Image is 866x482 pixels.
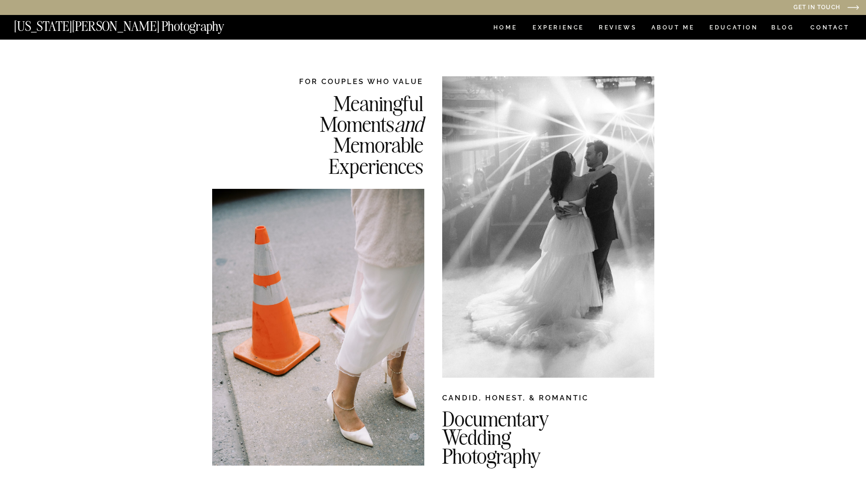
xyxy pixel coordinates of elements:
a: Get in Touch [695,4,840,12]
a: EDUCATION [708,25,759,33]
h2: Documentary Wedding Photography [442,410,697,458]
a: HOME [491,25,519,33]
h2: Meaningful Moments Memorable Experiences [271,93,423,175]
i: and [394,111,423,137]
a: REVIEWS [599,25,635,33]
a: [US_STATE][PERSON_NAME] Photography [14,20,257,28]
a: ABOUT ME [651,25,695,33]
h2: CANDID, HONEST, & ROMANTIC [442,393,654,407]
a: CONTACT [810,22,850,33]
h2: FOR COUPLES WHO VALUE [271,76,423,86]
a: BLOG [771,25,794,33]
a: Experience [533,25,583,33]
